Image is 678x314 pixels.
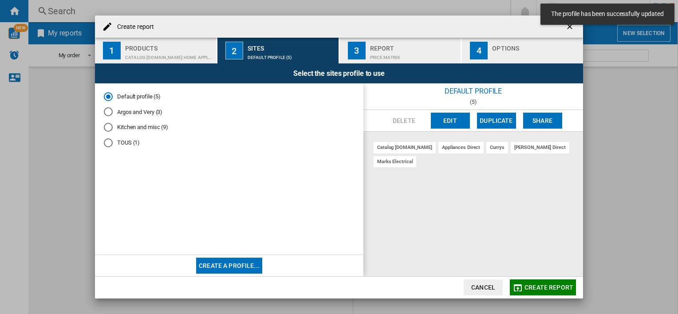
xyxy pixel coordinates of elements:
div: 4 [470,42,488,59]
md-radio-button: TOUS (1) [104,138,355,147]
button: 3 Report Price Matrix [340,38,462,63]
div: currys [486,142,508,153]
button: Create a profile... [196,258,262,274]
div: Select the sites profile to use [95,63,583,83]
button: 1 Products CATALOG [DOMAIN_NAME]:Home appliances [95,38,217,63]
div: Products [125,41,213,51]
span: The profile has been successfully updated [548,10,666,19]
div: marks electrical [374,156,416,167]
div: (5) [363,99,583,105]
button: 4 Options [462,38,583,63]
md-dialog: Create report ... [95,16,583,298]
div: [PERSON_NAME] direct [511,142,569,153]
md-radio-button: Default profile (8) [104,92,355,101]
button: Create report [510,279,576,295]
div: Options [492,41,579,51]
div: 1 [103,42,121,59]
div: appliances direct [438,142,484,153]
div: catalog [DOMAIN_NAME] [374,142,436,153]
div: 2 [225,42,243,59]
button: 2 Sites Default profile (5) [217,38,339,63]
button: Delete [385,113,424,129]
button: Cancel [464,279,503,295]
md-radio-button: Kitchen and misc (9) [104,123,355,132]
span: Create report [524,284,573,291]
div: Price Matrix [370,51,457,60]
div: CATALOG [DOMAIN_NAME]:Home appliances [125,51,213,60]
button: Share [523,113,562,129]
div: Report [370,41,457,51]
div: 3 [348,42,366,59]
div: Default profile [363,83,583,99]
button: Duplicate [477,113,516,129]
md-radio-button: Argos and Very (3) [104,108,355,116]
div: Sites [248,41,335,51]
button: Edit [431,113,470,129]
div: Default profile (5) [248,51,335,60]
h4: Create report [113,23,154,31]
